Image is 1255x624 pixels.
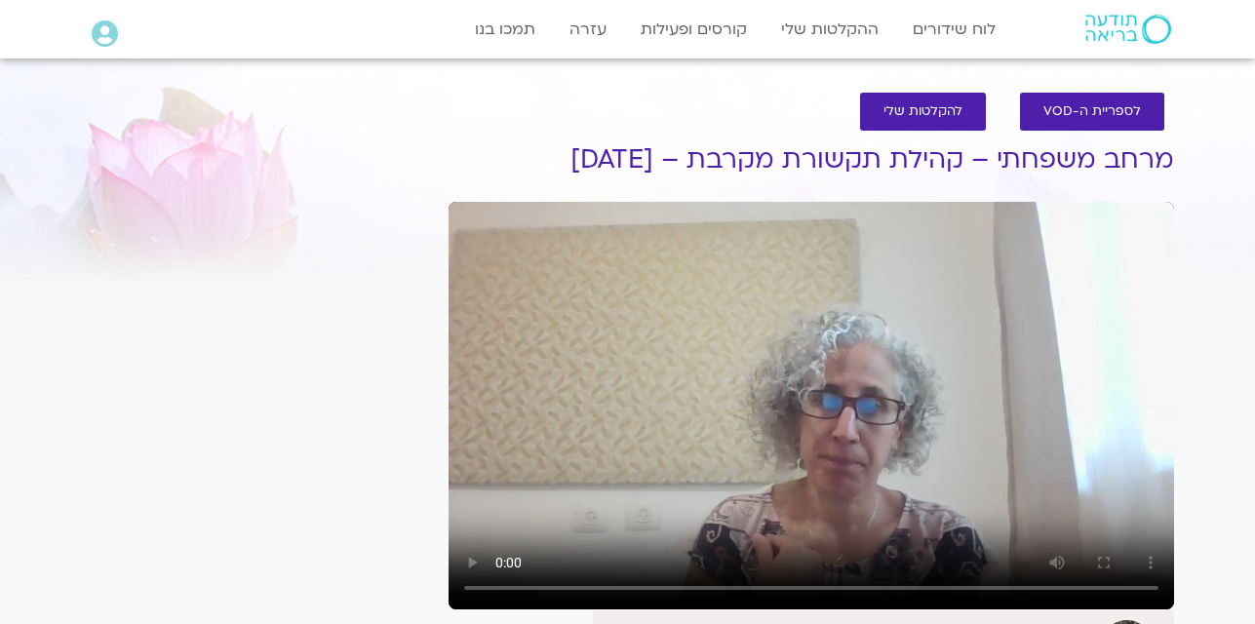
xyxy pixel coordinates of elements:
[903,11,1005,48] a: לוח שידורים
[771,11,888,48] a: ההקלטות שלי
[883,104,962,119] span: להקלטות שלי
[1020,93,1164,131] a: לספריית ה-VOD
[449,145,1174,175] h1: מרחב משפחתי – קהילת תקשורת מקרבת – [DATE]
[560,11,616,48] a: עזרה
[631,11,757,48] a: קורסים ופעילות
[860,93,986,131] a: להקלטות שלי
[465,11,545,48] a: תמכו בנו
[1085,15,1171,44] img: תודעה בריאה
[1043,104,1141,119] span: לספריית ה-VOD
